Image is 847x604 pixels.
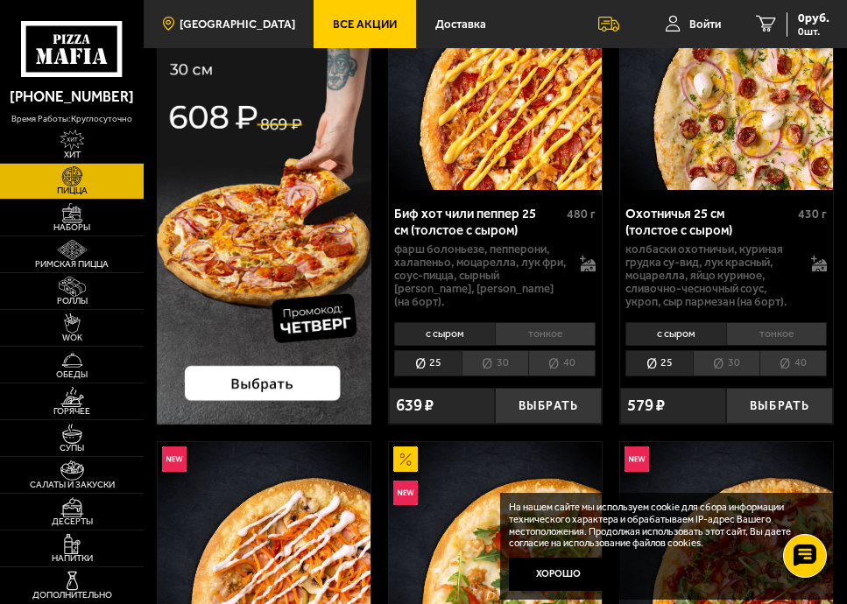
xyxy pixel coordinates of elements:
[798,26,829,37] span: 0 шт.
[180,18,295,30] span: [GEOGRAPHIC_DATA]
[495,388,602,425] button: Выбрать
[625,322,726,346] li: с сыром
[625,350,692,376] li: 25
[162,446,187,471] img: Новинка
[394,206,562,237] div: Биф хот чили пеппер 25 см (толстое с сыром)
[394,242,571,309] p: фарш болоньезе, пепперони, халапеньо, моцарелла, лук фри, соус-пицца, сырный [PERSON_NAME], [PERS...
[689,18,721,30] span: Войти
[396,397,434,414] span: 639 ₽
[393,446,418,471] img: Акционный
[435,18,486,30] span: Доставка
[394,322,495,346] li: с сыром
[627,397,665,414] span: 579 ₽
[509,558,608,591] button: Хорошо
[625,242,802,309] p: колбаски охотничьи, куриная грудка су-вид, лук красный, моцарелла, яйцо куриное, сливочно-чесночн...
[393,481,418,505] img: Новинка
[509,502,820,549] p: На нашем сайте мы используем cookie для сбора информации технического характера и обрабатываем IP...
[528,350,596,376] li: 40
[726,322,828,346] li: тонкое
[394,350,461,376] li: 25
[333,18,397,30] span: Все Акции
[693,350,759,376] li: 30
[759,350,827,376] li: 40
[567,207,596,221] span: 480 г
[462,350,528,376] li: 30
[726,388,833,425] button: Выбрать
[798,207,827,221] span: 430 г
[798,12,829,25] span: 0 руб.
[625,446,649,471] img: Новинка
[625,206,794,237] div: Охотничья 25 см (толстое с сыром)
[495,322,596,346] li: тонкое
